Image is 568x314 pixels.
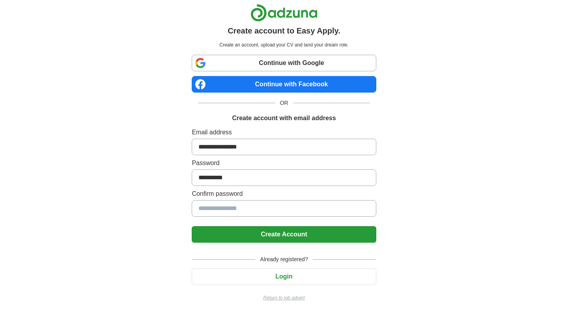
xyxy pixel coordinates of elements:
label: Password [192,158,376,168]
button: Login [192,268,376,285]
a: Continue with Google [192,55,376,71]
button: Create Account [192,226,376,243]
a: Login [192,273,376,280]
img: Adzuna logo [250,4,318,22]
p: Create an account, upload your CV and land your dream role. [193,41,374,48]
label: Confirm password [192,189,376,199]
span: OR [275,99,293,107]
span: Already registered? [255,255,312,264]
h1: Create account to Easy Apply. [228,25,340,37]
a: Return to job advert [192,294,376,301]
h1: Create account with email address [232,113,336,123]
a: Continue with Facebook [192,76,376,93]
label: Email address [192,128,376,137]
